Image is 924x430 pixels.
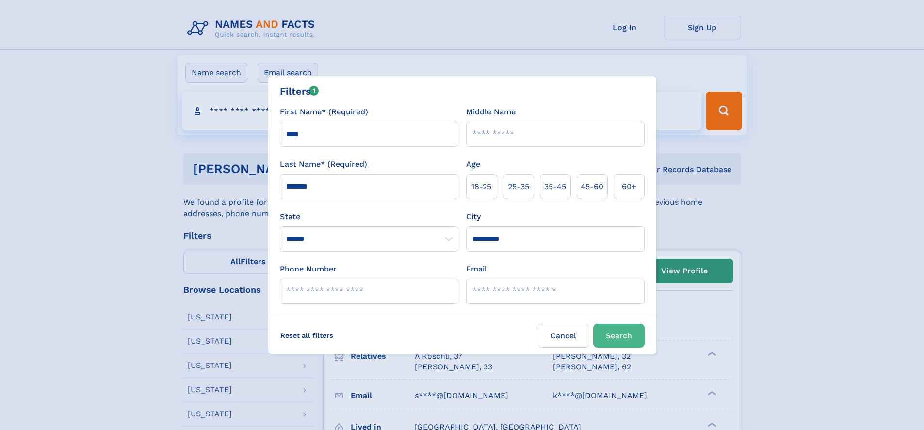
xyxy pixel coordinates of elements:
div: Filters [280,84,319,98]
label: Phone Number [280,263,337,275]
label: Middle Name [466,106,516,118]
label: State [280,211,458,223]
label: Last Name* (Required) [280,159,367,170]
label: Email [466,263,487,275]
span: 45‑60 [581,181,603,192]
label: Age [466,159,480,170]
button: Search [593,324,645,348]
label: Reset all filters [274,324,340,347]
label: City [466,211,481,223]
span: 60+ [622,181,636,192]
label: First Name* (Required) [280,106,368,118]
label: Cancel [538,324,589,348]
span: 25‑35 [508,181,529,192]
span: 35‑45 [544,181,566,192]
span: 18‑25 [471,181,491,192]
